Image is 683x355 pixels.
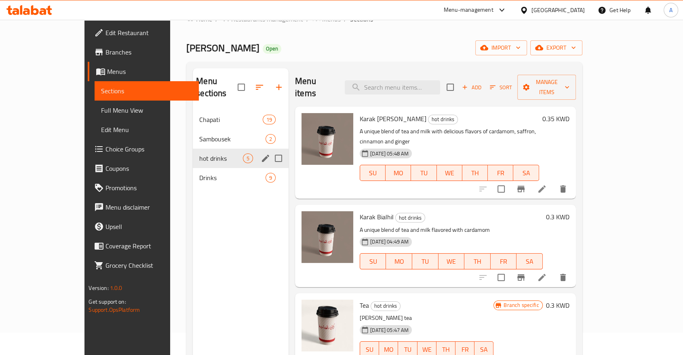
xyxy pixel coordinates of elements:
[186,39,259,57] span: [PERSON_NAME]
[537,43,576,53] span: export
[459,81,485,94] button: Add
[468,256,487,267] span: TH
[263,44,281,54] div: Open
[266,135,275,143] span: 2
[524,77,569,97] span: Manage items
[360,225,542,235] p: A unique blend of tea and milk flavored with cardamom
[88,159,198,178] a: Coupons
[511,179,531,199] button: Branch-specific-item
[461,83,483,92] span: Add
[537,273,547,282] a: Edit menu item
[295,75,335,99] h2: Menu items
[215,14,218,24] li: /
[193,168,289,187] div: Drinks9
[88,139,198,159] a: Choice Groups
[516,253,543,269] button: SA
[493,269,510,286] span: Select to update
[360,113,426,125] span: Karak [PERSON_NAME]
[88,236,198,256] a: Coverage Report
[95,120,198,139] a: Edit Menu
[105,164,192,173] span: Coupons
[546,300,569,311] h6: 0.3 KWD
[301,113,353,165] img: Karak Al-Dahiya
[199,153,243,163] span: hot drinks
[360,211,394,223] span: Karak Bialhil
[542,113,569,124] h6: 0.35 KWD
[107,67,192,76] span: Menus
[367,326,412,334] span: [DATE] 05:47 AM
[411,165,436,181] button: TU
[437,165,462,181] button: WE
[546,211,569,223] h6: 0.3 KWD
[490,83,512,92] span: Sort
[110,283,122,293] span: 1.0.0
[350,14,373,24] span: Sections
[459,81,485,94] span: Add item
[475,40,527,55] button: import
[193,110,289,129] div: Chapati19
[105,47,192,57] span: Branches
[513,165,539,181] button: SA
[105,202,192,212] span: Menu disclaimer
[322,14,341,24] span: Menus
[537,184,547,194] a: Edit menu item
[371,301,401,311] div: hot drinks
[88,42,198,62] a: Branches
[89,305,140,315] a: Support.OpsPlatform
[88,197,198,217] a: Menu disclaimer
[511,268,531,287] button: Branch-specific-item
[520,256,540,267] span: SA
[438,253,465,269] button: WE
[193,107,289,191] nav: Menu sections
[101,86,192,96] span: Sections
[488,165,513,181] button: FR
[530,40,582,55] button: export
[196,75,238,99] h2: Menu sections
[395,213,425,223] div: hot drinks
[88,256,198,275] a: Grocery Checklist
[95,81,198,101] a: Sections
[193,129,289,149] div: Sambousek2
[517,75,575,100] button: Manage items
[263,45,281,52] span: Open
[516,167,535,179] span: SA
[250,78,269,97] span: Sort sections
[89,283,108,293] span: Version:
[428,115,458,124] div: hot drinks
[485,81,517,94] span: Sort items
[482,43,521,53] span: import
[412,253,438,269] button: TU
[88,62,198,81] a: Menus
[233,79,250,96] span: Select all sections
[301,300,353,351] img: Tea
[263,115,276,124] div: items
[442,256,462,267] span: WE
[494,256,514,267] span: FR
[500,301,542,309] span: Branch specific
[488,81,514,94] button: Sort
[493,181,510,197] span: Select to update
[462,165,488,181] button: TH
[531,6,585,15] div: [GEOGRAPHIC_DATA]
[105,222,192,231] span: Upsell
[360,313,493,323] p: [PERSON_NAME] tea
[360,126,539,147] p: A unique blend of tea and milk with delicious flavors of cardamom, saffron, cinnamon and ginger
[199,115,263,124] div: Chapati
[259,152,272,164] button: edit
[199,173,266,183] span: Drinks
[231,14,303,24] span: Restaurants management
[386,165,411,181] button: MO
[367,150,412,158] span: [DATE] 05:48 AM
[95,101,198,120] a: Full Menu View
[466,167,485,179] span: TH
[89,296,126,307] span: Get support on:
[301,211,353,263] img: Karak Bialhil
[345,80,440,95] input: search
[221,14,303,24] a: Restaurants management
[199,134,266,144] span: Sambousek
[363,167,382,179] span: SU
[101,105,192,115] span: Full Menu View
[266,134,276,144] div: items
[186,14,212,24] a: Home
